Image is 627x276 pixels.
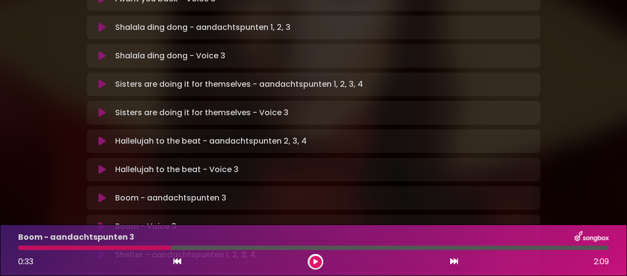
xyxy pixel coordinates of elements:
p: Shalala ding dong - Voice 3 [115,50,225,62]
span: 0:33 [18,256,33,267]
p: Sisters are doing it for themselves - Voice 3 [115,107,289,119]
p: Hallelujah to the beat - Voice 3 [115,164,239,176]
span: 2:09 [594,256,609,268]
p: Sisters are doing it for themselves - aandachtspunten 1, 2, 3, 4 [115,78,363,90]
p: Boom - aandachtspunten 3 [18,231,134,243]
p: Boom - Voice 3 [115,221,176,232]
img: songbox-logo-white.png [575,231,609,244]
p: Shalala ding dong - aandachtspunten 1, 2, 3 [115,22,290,33]
p: Boom - aandachtspunten 3 [115,192,226,204]
p: Hallelujah to the beat - aandachtspunten 2, 3, 4 [115,135,307,147]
